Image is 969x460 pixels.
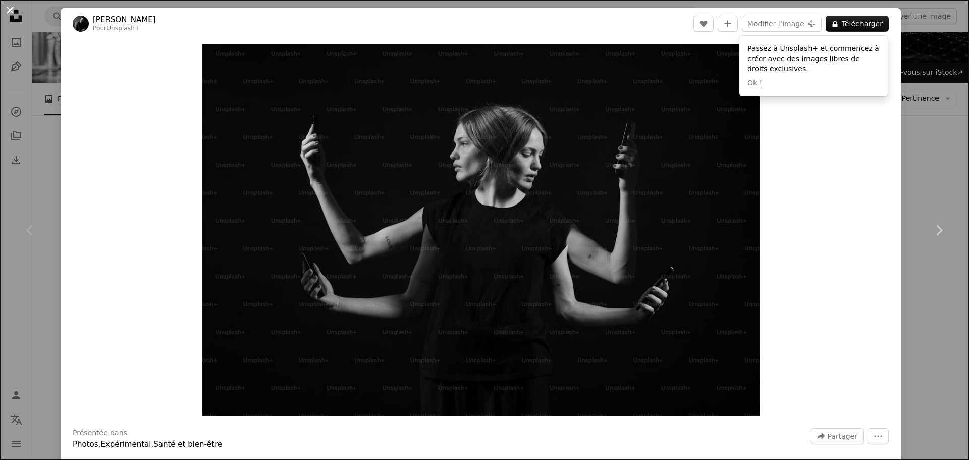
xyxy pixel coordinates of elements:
span: Partager [828,429,857,444]
a: Expérimental [100,440,151,449]
div: Pour [93,25,156,33]
span: , [98,440,101,449]
a: Suivant [908,182,969,279]
a: Photos [73,440,98,449]
button: Ok ! [747,78,762,88]
a: [PERSON_NAME] [93,15,156,25]
button: Ajouter à la collection [718,16,738,32]
div: Passez à Unsplash+ et commencez à créer avec des images libres de droits exclusives. [739,36,888,96]
button: Modifier l’image [742,16,822,32]
img: Accéder au profil de Nick Fancher [73,16,89,32]
button: Zoom sur cette image [202,44,760,416]
button: Télécharger [826,16,889,32]
button: J’aime [693,16,714,32]
button: Partager cette image [811,428,864,444]
img: une photo en noir et blanc d’une femme tenant un téléphone portable [202,44,760,416]
button: Plus d’actions [868,428,889,444]
span: , [151,440,153,449]
a: Unsplash+ [106,25,140,32]
h3: Présentée dans [73,428,127,438]
a: Santé et bien-être [153,440,222,449]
